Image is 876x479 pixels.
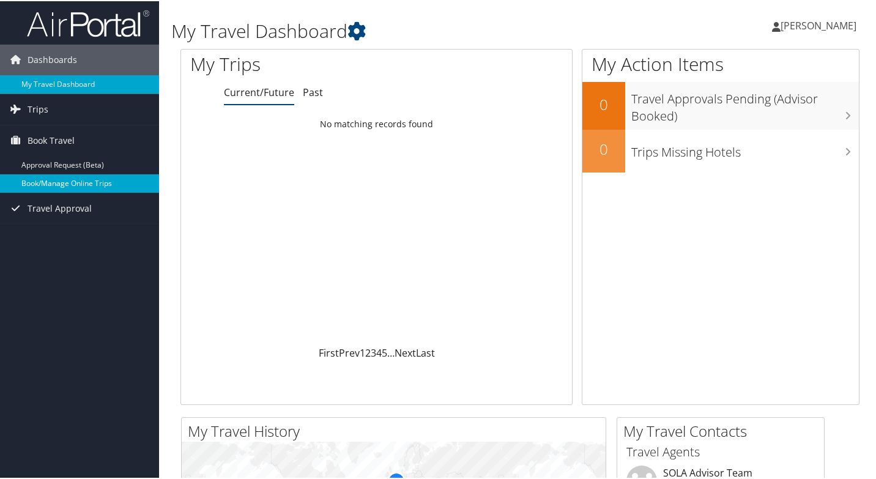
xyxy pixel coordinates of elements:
[371,345,376,358] a: 3
[190,50,400,76] h1: My Trips
[360,345,365,358] a: 1
[582,138,625,158] h2: 0
[28,93,48,124] span: Trips
[376,345,382,358] a: 4
[188,420,606,440] h2: My Travel History
[382,345,387,358] a: 5
[319,345,339,358] a: First
[631,83,859,124] h3: Travel Approvals Pending (Advisor Booked)
[631,136,859,160] h3: Trips Missing Hotels
[626,442,815,459] h3: Travel Agents
[395,345,416,358] a: Next
[27,8,149,37] img: airportal-logo.png
[365,345,371,358] a: 2
[781,18,856,31] span: [PERSON_NAME]
[772,6,869,43] a: [PERSON_NAME]
[623,420,824,440] h2: My Travel Contacts
[387,345,395,358] span: …
[303,84,323,98] a: Past
[582,50,859,76] h1: My Action Items
[416,345,435,358] a: Last
[582,93,625,114] h2: 0
[224,84,294,98] a: Current/Future
[582,128,859,171] a: 0Trips Missing Hotels
[181,112,572,134] td: No matching records found
[171,17,636,43] h1: My Travel Dashboard
[339,345,360,358] a: Prev
[28,192,92,223] span: Travel Approval
[28,43,77,74] span: Dashboards
[582,81,859,128] a: 0Travel Approvals Pending (Advisor Booked)
[28,124,75,155] span: Book Travel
